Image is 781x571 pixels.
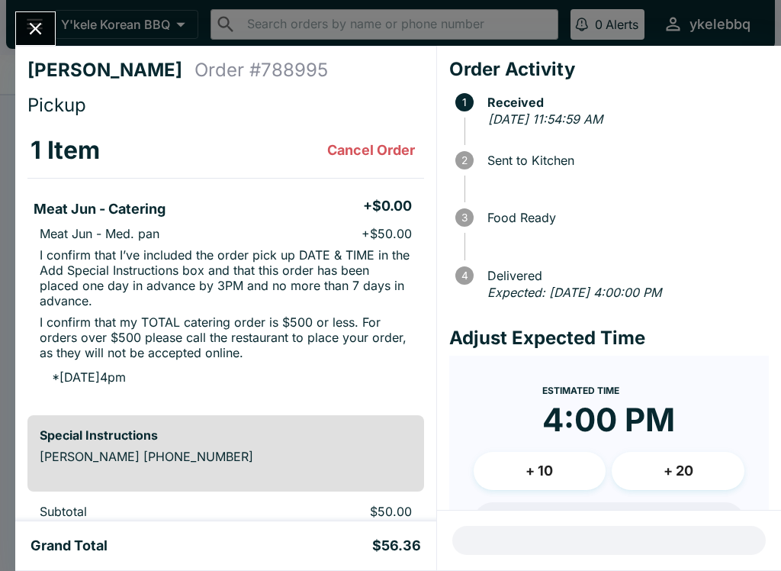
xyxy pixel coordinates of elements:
table: orders table [27,123,424,403]
p: I confirm that I’ve included the order pick up DATE & TIME in the Add Special Instructions box an... [40,247,412,308]
button: Cancel Order [321,135,421,166]
span: Pickup [27,94,86,116]
button: Close [16,12,55,45]
h4: [PERSON_NAME] [27,59,194,82]
h6: Special Instructions [40,427,412,443]
span: Sent to Kitchen [480,153,769,167]
h5: + $0.00 [363,197,412,215]
h5: Grand Total [31,537,108,555]
h5: Meat Jun - Catering [34,200,166,218]
h5: $56.36 [372,537,421,555]
text: 3 [461,211,468,224]
span: Delivered [480,269,769,282]
h4: Adjust Expected Time [449,327,769,350]
p: [PERSON_NAME] [PHONE_NUMBER] [40,449,412,464]
h4: Order Activity [449,58,769,81]
button: + 10 [474,452,606,490]
p: $50.00 [262,504,411,519]
p: Meat Jun - Med. pan [40,226,159,241]
span: Estimated Time [542,385,619,396]
em: Expected: [DATE] 4:00:00 PM [487,285,661,300]
span: Food Ready [480,211,769,224]
h4: Order # 788995 [194,59,328,82]
text: 2 [461,154,468,166]
text: 4 [461,269,468,282]
em: [DATE] 11:54:59 AM [488,111,603,127]
p: * [DATE]4pm [40,369,126,385]
time: 4:00 PM [542,400,675,440]
text: 1 [462,96,467,108]
h3: 1 Item [31,135,100,166]
span: Received [480,95,769,109]
button: + 20 [612,452,744,490]
p: + $50.00 [362,226,412,241]
p: Subtotal [40,504,237,519]
p: I confirm that my TOTAL catering order is $500 or less. For orders over $500 please call the rest... [40,315,412,360]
